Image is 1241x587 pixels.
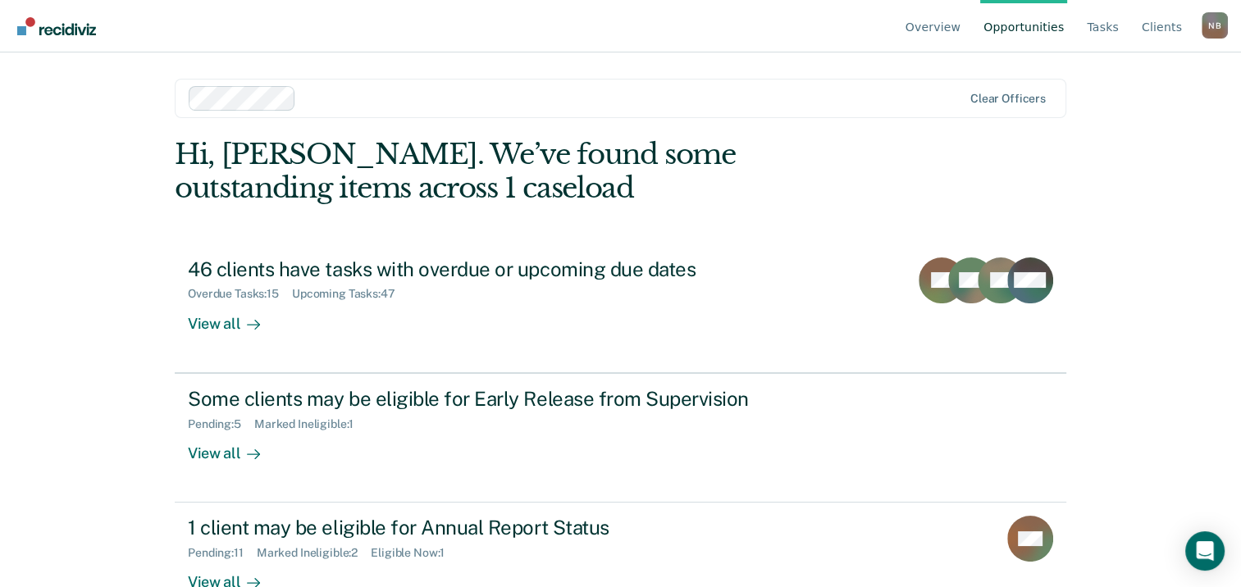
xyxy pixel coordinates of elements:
a: Some clients may be eligible for Early Release from SupervisionPending:5Marked Ineligible:1View all [175,373,1066,503]
div: Marked Ineligible : 1 [254,417,367,431]
div: 1 client may be eligible for Annual Report Status [188,516,764,539]
img: Recidiviz [17,17,96,35]
div: Open Intercom Messenger [1185,531,1225,571]
a: 46 clients have tasks with overdue or upcoming due datesOverdue Tasks:15Upcoming Tasks:47View all [175,244,1066,373]
div: Upcoming Tasks : 47 [292,287,408,301]
div: Pending : 5 [188,417,254,431]
div: Clear officers [970,92,1046,106]
div: Eligible Now : 1 [371,546,458,560]
div: View all [188,430,280,462]
div: N B [1202,12,1228,39]
div: View all [188,301,280,333]
div: Pending : 11 [188,546,257,560]
button: Profile dropdown button [1202,12,1228,39]
div: Overdue Tasks : 15 [188,287,292,301]
div: Some clients may be eligible for Early Release from Supervision [188,387,764,411]
div: Marked Ineligible : 2 [257,546,371,560]
div: Hi, [PERSON_NAME]. We’ve found some outstanding items across 1 caseload [175,138,887,205]
div: 46 clients have tasks with overdue or upcoming due dates [188,257,764,281]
